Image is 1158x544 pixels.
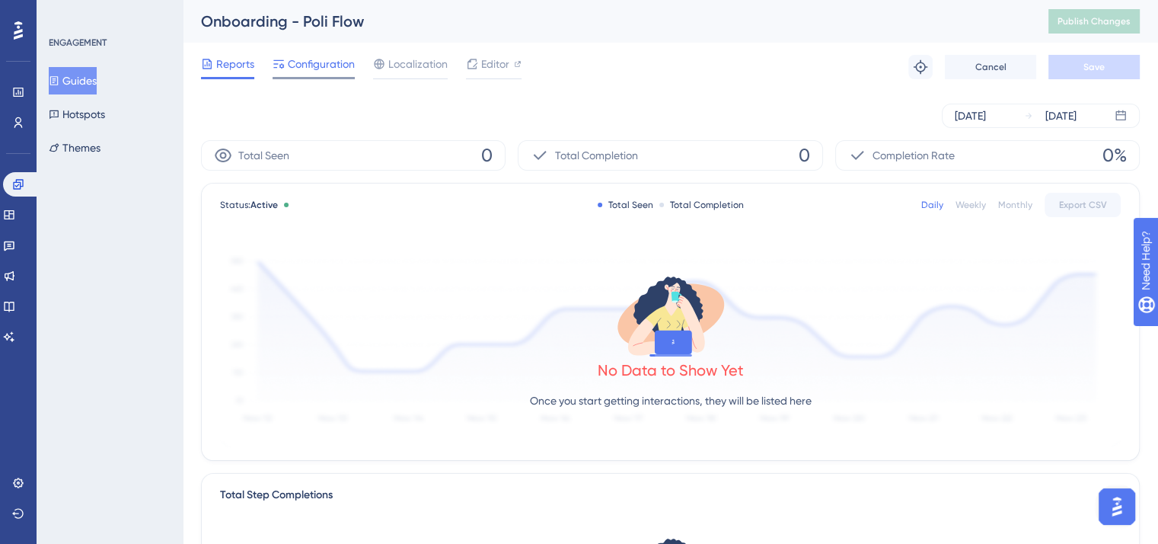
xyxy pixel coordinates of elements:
[67,264,280,309] div: Bom dia, Diênifer! Tudo bem? Precisava resolver esse e outros guias ainda hoje, será que consegui...
[945,55,1036,79] button: Cancel
[216,55,254,73] span: Reports
[12,121,250,222] div: Verifica se o container está instalado nessa página:[URL][DOMAIN_NAME]. Amanhã eu vou revisar iss...
[1102,143,1127,168] span: 0%
[80,85,280,100] div: A extensão sim, o troubleshooter não
[1059,199,1107,211] span: Export CSV
[12,329,292,386] div: Diênifer diz…
[48,476,60,488] button: Seletor de Gif
[24,338,189,354] div: Olá, bom dia [PERSON_NAME]!
[49,67,97,94] button: Guides
[388,55,448,73] span: Localization
[872,146,955,165] span: Completion Rate
[220,199,278,211] span: Status:
[955,107,986,125] div: [DATE]
[24,197,238,213] div: Bom descanso pra você! 💙
[55,254,292,318] div: Bom dia, Diênifer! Tudo bem?Precisava resolver esse e outros guias ainda hoje, será que conseguimos?
[921,199,943,211] div: Daily
[201,11,1010,32] div: Onboarding - Poli Flow
[481,55,509,73] span: Editor
[74,8,122,19] h1: Diênifer
[10,6,39,35] button: go back
[24,361,189,376] div: Claro! Vamos resolver 😊
[24,396,238,426] div: Você confirmou sobre o instalação do container na pagina?
[481,143,493,168] span: 0
[97,476,109,488] button: Start recording
[1083,61,1105,73] span: Save
[250,200,278,210] span: Active
[13,444,292,470] textarea: Envie uma mensagem...
[12,387,250,435] div: Você confirmou sobre o instalação do container na pagina?
[598,360,744,381] div: No Data to Show Yet
[1048,9,1140,34] button: Publish Changes
[36,4,95,22] span: Need Help?
[1094,484,1140,530] iframe: UserGuiding AI Assistant Launcher
[238,6,267,35] button: Início
[955,199,986,211] div: Weekly
[1045,107,1077,125] div: [DATE]
[12,75,292,121] div: Yasmin diz…
[1045,193,1121,217] button: Export CSV
[12,121,292,234] div: Diênifer diz…
[49,134,100,162] button: Themes
[68,75,292,109] div: A extensão sim, o troubleshooter não
[49,37,107,49] div: ENGAGEMENT
[220,486,333,504] div: Total Step Completions
[530,392,812,410] p: Once you start getting interactions, they will be listed here
[1058,15,1131,27] span: Publish Changes
[24,130,238,190] div: Verifica se o container está instalado nessa página: . Amanhã eu vou revisar isso detalhadamente ...
[998,199,1032,211] div: Monthly
[74,19,99,34] p: Ativo
[12,329,201,385] div: Olá, bom dia [PERSON_NAME]!Claro! Vamos resolver 😊
[659,199,744,211] div: Total Completion
[238,146,289,165] span: Total Seen
[799,143,810,168] span: 0
[975,61,1006,73] span: Cancel
[1048,55,1140,79] button: Save
[12,254,292,330] div: Yasmin diz…
[288,55,355,73] span: Configuration
[49,101,105,128] button: Hotspots
[72,476,85,488] button: Carregar anexo
[12,387,292,447] div: Diênifer diz…
[24,476,36,488] button: Seletor de emoji
[12,234,292,254] div: Setembro 16
[267,6,295,34] div: Fechar
[99,146,218,158] a: [URL][DOMAIN_NAME]
[598,199,653,211] div: Total Seen
[12,15,292,75] div: Diênifer diz…
[555,146,638,165] span: Total Completion
[43,8,68,33] img: Profile image for Diênifer
[261,470,286,494] button: Enviar mensagem…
